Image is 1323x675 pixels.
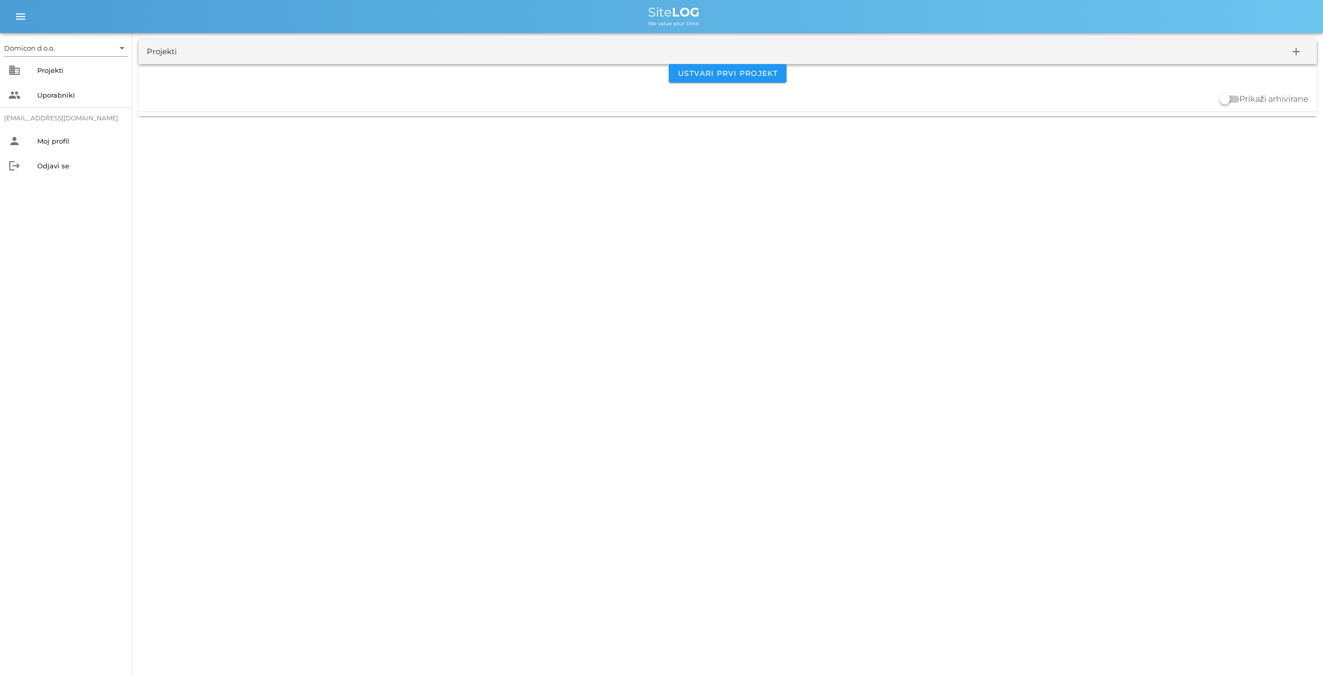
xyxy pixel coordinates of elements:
[672,5,700,20] b: LOG
[116,42,128,54] i: arrow_drop_down
[8,64,21,76] i: business
[8,89,21,101] i: people
[8,135,21,147] i: person
[4,43,55,53] div: Domicon d.o.o.
[37,66,124,74] div: Projekti
[147,46,177,58] div: Projekti
[1239,94,1309,104] label: Prikaži arhivirane
[1290,45,1302,58] i: add
[37,162,124,170] div: Odjavi se
[37,137,124,145] div: Moj profil
[648,20,700,27] span: We value your time.
[8,160,21,172] i: logout
[4,40,128,56] div: Domicon d.o.o.
[669,64,786,83] button: Ustvari prvi projekt
[677,69,778,78] span: Ustvari prvi projekt
[37,91,124,99] div: Uporabniki
[14,10,27,23] i: menu
[648,5,700,20] span: Site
